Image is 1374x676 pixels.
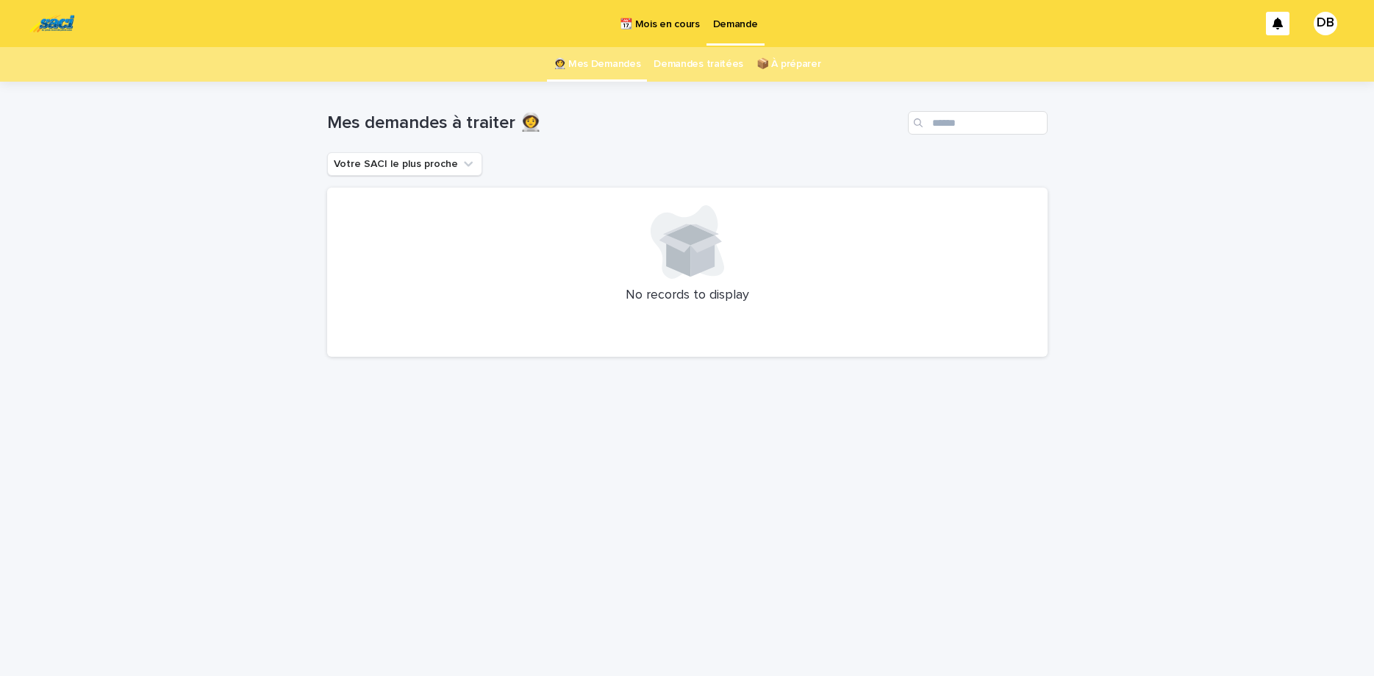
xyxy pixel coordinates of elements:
[908,111,1048,135] input: Search
[29,9,74,38] img: UC29JcTLQ3GheANZ19ks
[554,47,641,82] a: 👩‍🚀 Mes Demandes
[345,288,1030,304] p: No records to display
[756,47,820,82] a: 📦 À préparer
[1314,12,1337,35] div: DB
[327,152,482,176] button: Votre SACI le plus proche
[327,113,902,134] h1: Mes demandes à traiter 👩‍🚀
[654,47,743,82] a: Demandes traitées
